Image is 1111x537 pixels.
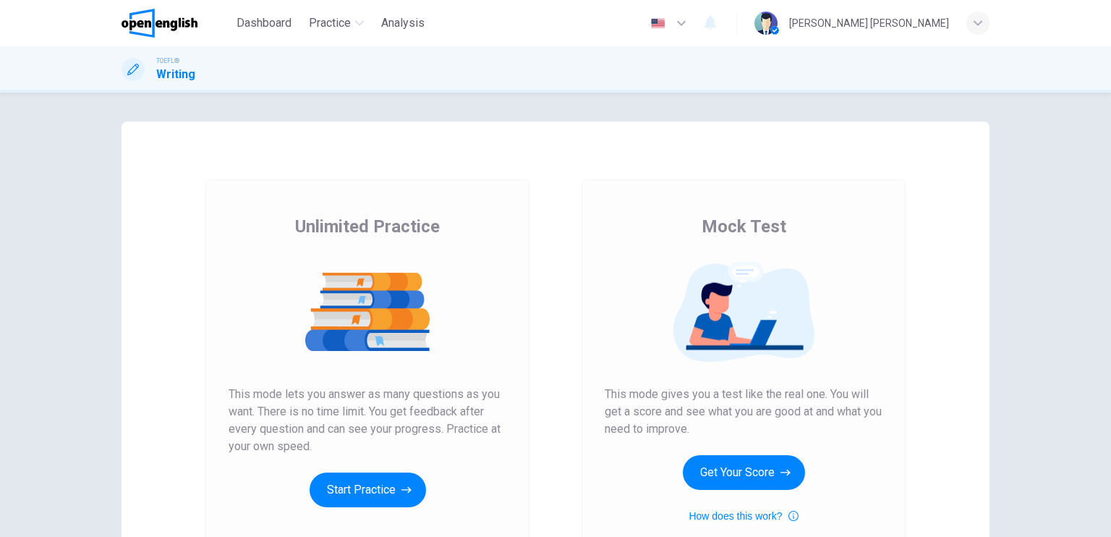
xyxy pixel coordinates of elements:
button: Start Practice [310,473,426,507]
button: Analysis [375,10,430,36]
a: OpenEnglish logo [122,9,231,38]
span: Dashboard [237,14,291,32]
span: Unlimited Practice [295,215,440,238]
button: Practice [303,10,370,36]
span: Practice [309,14,351,32]
img: Profile picture [754,12,778,35]
h1: Writing [156,66,195,83]
span: This mode lets you answer as many questions as you want. There is no time limit. You get feedback... [229,386,506,455]
button: How does this work? [689,507,798,525]
span: TOEFL® [156,56,179,66]
img: OpenEnglish logo [122,9,197,38]
button: Get Your Score [683,455,805,490]
span: This mode gives you a test like the real one. You will get a score and see what you are good at a... [605,386,882,438]
span: Analysis [381,14,425,32]
img: en [649,18,667,29]
span: Mock Test [702,215,786,238]
div: [PERSON_NAME] [PERSON_NAME] [789,14,949,32]
button: Dashboard [231,10,297,36]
